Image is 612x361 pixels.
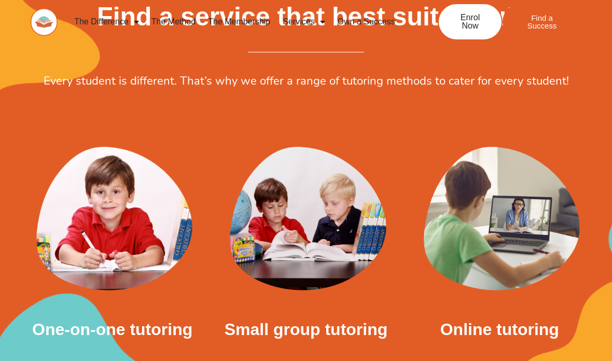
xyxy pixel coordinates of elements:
span: Enrol Now [454,13,486,30]
a: Find a Success [503,4,581,40]
nav: Menu [68,10,406,34]
p: Every student is different. That’s why we offer a range of tutoring methods to cater for every st... [41,71,571,92]
a: Own a Success [331,10,401,34]
a: Services [276,10,331,34]
span: Find a Success [518,14,566,30]
a: The Membership [202,10,276,34]
a: The Method [145,10,202,34]
h2: Small group tutoring [214,319,397,341]
h2: One-on-one tutoring [21,319,204,341]
a: The Difference [68,10,145,34]
h2: Online tutoring [408,319,591,341]
a: Enrol Now [438,3,503,40]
